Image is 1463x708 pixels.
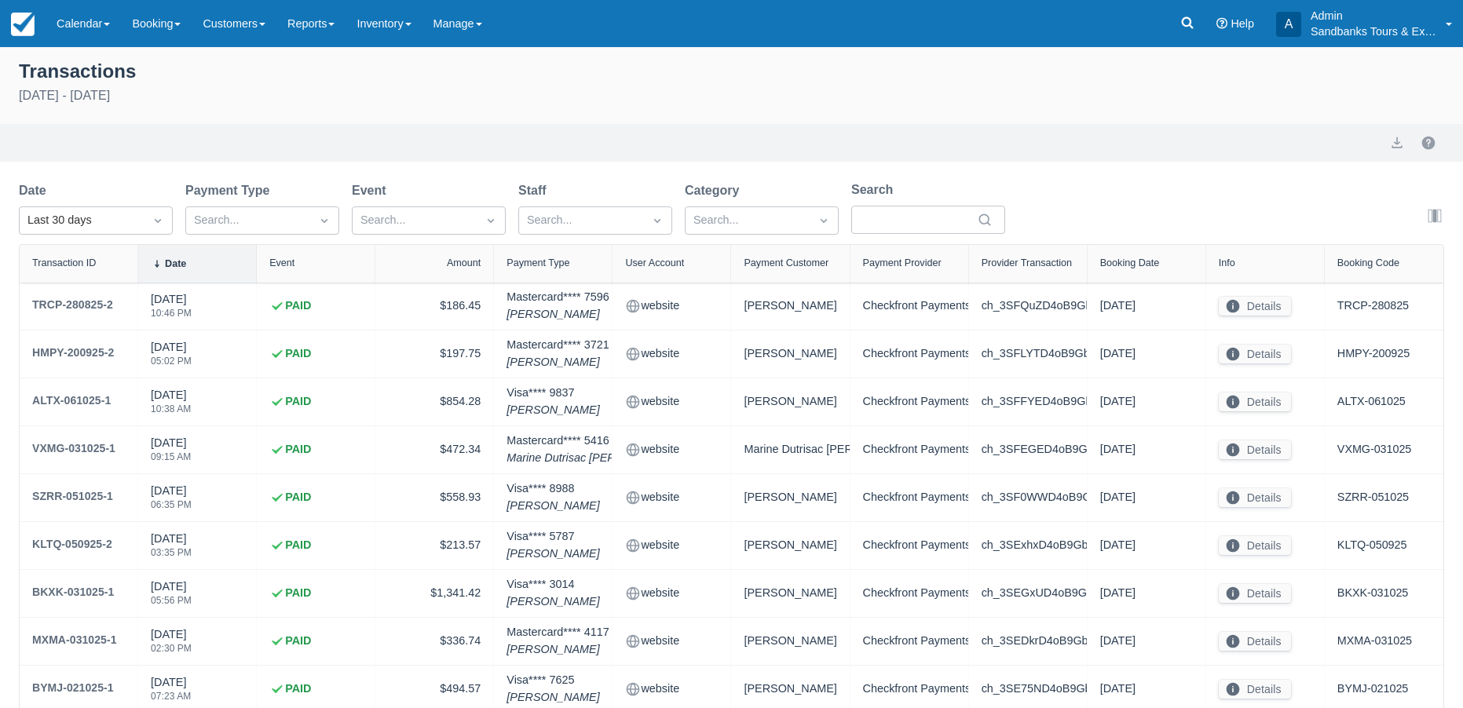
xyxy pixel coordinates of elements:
[982,257,1073,268] div: Provider Transaction
[1219,488,1291,507] button: Details
[19,86,1444,105] div: [DATE] - [DATE]
[32,295,113,317] a: TRCP-280825-2
[625,582,718,604] div: website
[744,391,836,413] div: [PERSON_NAME]
[1219,392,1291,411] button: Details
[744,535,836,557] div: [PERSON_NAME]
[1337,257,1399,268] div: Booking Code
[151,435,191,471] div: [DATE]
[1311,8,1436,24] p: Admin
[816,213,832,228] span: Dropdown icon
[851,181,899,199] label: Search
[1337,633,1412,650] a: MXMA-031025
[285,537,311,554] strong: PAID
[744,295,836,317] div: [PERSON_NAME]
[447,257,481,268] div: Amount
[1219,257,1235,268] div: Info
[1100,535,1193,557] div: [DATE]
[32,257,96,268] div: Transaction ID
[507,689,599,706] em: [PERSON_NAME]
[1388,133,1406,152] button: export
[625,535,718,557] div: website
[1337,345,1410,363] a: HMPY-200925
[32,535,112,557] a: KLTQ-050925-2
[151,596,192,605] div: 05:56 PM
[507,354,609,371] em: [PERSON_NAME]
[151,291,192,327] div: [DATE]
[151,308,192,318] div: 10:46 PM
[863,582,956,604] div: Checkfront Payments
[1100,343,1193,365] div: [DATE]
[151,626,192,662] div: [DATE]
[151,531,192,567] div: [DATE]
[1100,257,1160,268] div: Booking Date
[285,441,311,458] strong: PAID
[285,345,311,363] strong: PAID
[1219,584,1291,603] button: Details
[1337,441,1411,458] a: VXMG-031025
[285,489,311,506] strong: PAID
[507,337,609,370] div: Mastercard **** 3721
[185,181,276,200] label: Payment Type
[151,500,192,509] div: 06:35 PM
[625,439,718,461] div: website
[863,343,956,365] div: Checkfront Payments
[744,630,836,652] div: [PERSON_NAME]
[151,452,191,462] div: 09:15 AM
[507,546,599,563] em: [PERSON_NAME]
[1219,680,1291,699] button: Details
[1216,18,1227,29] i: Help
[982,343,1074,365] div: ch_3SFLYTD4oB9Gbrmp0T9dJEcm
[32,391,111,410] div: ALTX-061025-1
[32,343,114,365] a: HMPY-200925-2
[625,257,684,268] div: User Account
[507,641,609,659] em: [PERSON_NAME]
[625,678,718,700] div: website
[507,306,609,323] em: [PERSON_NAME]
[388,295,481,317] div: $186.45
[27,212,136,229] div: Last 30 days
[982,678,1074,700] div: ch_3SE75ND4oB9Gbrmp2NHxIOxU
[151,339,192,375] div: [DATE]
[151,578,192,615] div: [DATE]
[1100,439,1193,461] div: [DATE]
[863,487,956,509] div: Checkfront Payments
[1100,678,1193,700] div: [DATE]
[316,213,332,228] span: Dropdown icon
[1276,12,1301,37] div: A
[285,681,311,698] strong: PAID
[1337,585,1408,602] a: BKXK-031025
[1100,582,1193,604] div: [DATE]
[1100,391,1193,413] div: [DATE]
[388,582,481,604] div: $1,341.42
[151,404,191,414] div: 10:38 AM
[151,692,191,701] div: 07:23 AM
[151,548,192,557] div: 03:35 PM
[1337,489,1409,506] a: SZRR-051025
[625,391,718,413] div: website
[32,630,117,649] div: MXMA-031025-1
[744,439,836,461] div: Marine Dutrisac [PERSON_NAME]
[483,213,499,228] span: Dropdown icon
[32,439,115,458] div: VXMG-031025-1
[625,343,718,365] div: website
[165,258,186,269] div: Date
[863,295,956,317] div: Checkfront Payments
[507,432,682,466] div: Mastercard **** 5416
[388,487,481,509] div: $558.93
[150,213,166,228] span: Dropdown icon
[151,644,192,653] div: 02:30 PM
[982,391,1074,413] div: ch_3SFFYED4oB9Gbrmp2suACeyf
[982,535,1074,557] div: ch_3SExhxD4oB9Gbrmp2IFRnexg
[649,213,665,228] span: Dropdown icon
[625,487,718,509] div: website
[863,257,942,268] div: Payment Provider
[32,630,117,652] a: MXMA-031025-1
[1337,393,1406,411] a: ALTX-061025
[1100,295,1193,317] div: [DATE]
[388,678,481,700] div: $494.57
[32,487,113,509] a: SZRR-051025-1
[507,257,569,268] div: Payment Type
[285,393,311,411] strong: PAID
[685,181,745,200] label: Category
